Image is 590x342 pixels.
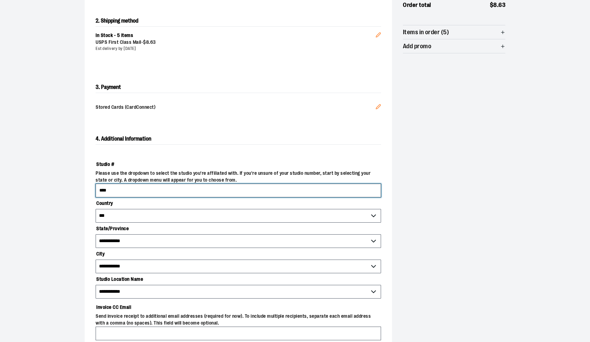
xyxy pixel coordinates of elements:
span: 8 [493,2,497,8]
h2: 2. Shipping method [96,15,381,26]
span: 63 [498,2,505,8]
span: Order total [403,1,431,10]
span: $ [143,39,146,45]
div: In Stock - 5 items [96,32,376,39]
label: Invoice CC Email [96,301,381,313]
h2: 3. Payment [96,82,381,93]
span: Send invoice receipt to additional email addresses (required for now). To include multiple recipi... [96,313,381,327]
span: $ [490,2,494,8]
label: Country [96,197,381,209]
span: Add promo [403,43,431,50]
label: Studio Location Name [96,273,381,285]
label: State/Province [96,223,381,234]
span: Items in order (5) [403,29,449,36]
span: . [497,2,499,8]
div: Est delivery by [DATE] [96,46,376,52]
span: 63 [150,39,156,45]
span: 8 [146,39,149,45]
span: Stored Cards (CardConnect) [96,104,376,111]
label: Studio # [96,158,381,170]
span: . [149,39,150,45]
div: USPS First Class Mail - [96,39,376,46]
button: Edit [370,98,387,117]
button: Edit [370,21,387,45]
label: City [96,248,381,260]
button: Items in order (5) [403,25,505,39]
h2: 4. Additional Information [96,133,381,145]
button: Add promo [403,39,505,53]
span: Please use the dropdown to select the studio you're affiliated with. If you're unsure of your stu... [96,170,381,184]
